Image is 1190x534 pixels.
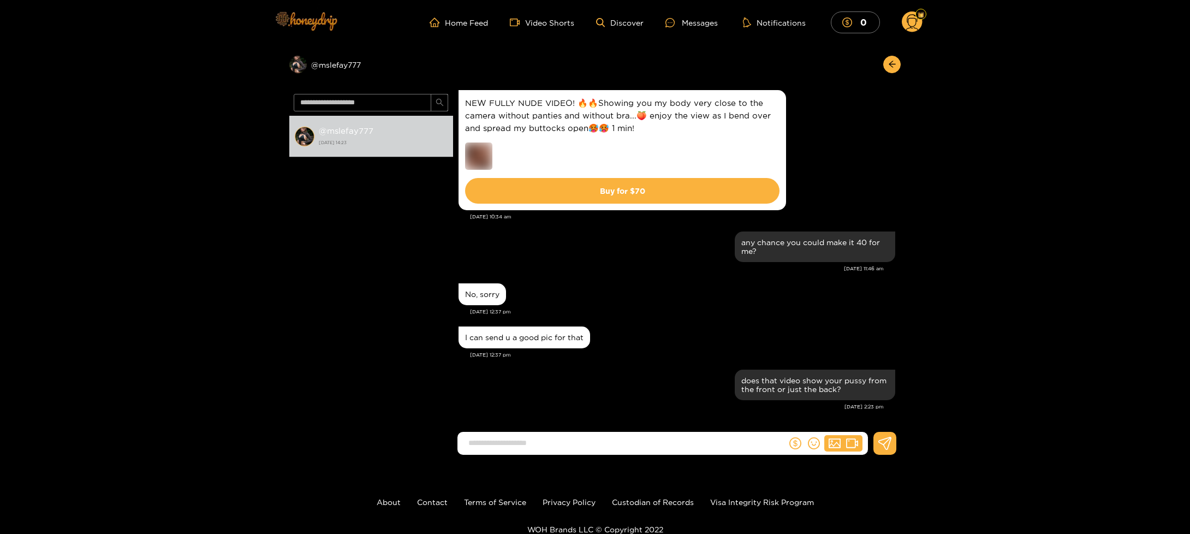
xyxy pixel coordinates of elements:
div: Sep. 22, 2:23 pm [735,370,895,400]
a: About [377,498,401,506]
div: No, sorry [465,290,499,299]
a: Video Shorts [510,17,574,27]
span: search [436,98,444,108]
span: dollar [842,17,858,27]
span: video-camera [846,437,858,449]
strong: @ mslefay777 [319,126,373,135]
button: picturevideo-camera [824,435,862,452]
a: Privacy Policy [543,498,596,506]
a: Custodian of Records [612,498,694,506]
a: Terms of Service [464,498,526,506]
button: dollar [787,435,804,452]
div: [DATE] 12:37 pm [470,351,895,359]
div: @mslefay777 [289,56,453,73]
a: Visa Integrity Risk Program [710,498,814,506]
div: I can send u a good pic for that [465,333,584,342]
button: Buy for $70 [465,178,780,204]
button: search [431,94,448,111]
button: arrow-left [883,56,901,73]
div: Sep. 22, 12:37 pm [459,283,506,305]
img: conversation [295,127,314,146]
span: video-camera [510,17,525,27]
a: Discover [596,18,644,27]
span: home [430,17,445,27]
a: Home Feed [430,17,488,27]
div: [DATE] 11:46 am [459,265,884,272]
a: Contact [417,498,448,506]
button: Notifications [740,17,809,28]
span: picture [829,437,841,449]
div: [DATE] 2:23 pm [459,403,884,411]
span: smile [808,437,820,449]
button: 0 [831,11,880,33]
img: Fan Level [918,11,924,18]
img: preview [465,143,492,170]
div: [DATE] 12:37 pm [470,308,895,316]
div: Sep. 22, 10:34 am [459,90,786,210]
span: dollar [789,437,801,449]
div: any chance you could make it 40 for me? [741,238,889,256]
div: Sep. 22, 11:46 am [735,232,895,262]
p: NEW FULLY NUDE VIDEO! 🔥🔥Showing you my body very close to the camera without panties and without ... [465,97,780,134]
div: [DATE] 10:34 am [470,213,895,221]
mark: 0 [859,16,868,28]
span: arrow-left [888,60,896,69]
strong: [DATE] 14:23 [319,138,448,147]
div: Messages [665,16,718,29]
div: does that video show your pussy from the front or just the back? [741,376,889,394]
div: Sep. 22, 12:37 pm [459,327,590,348]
